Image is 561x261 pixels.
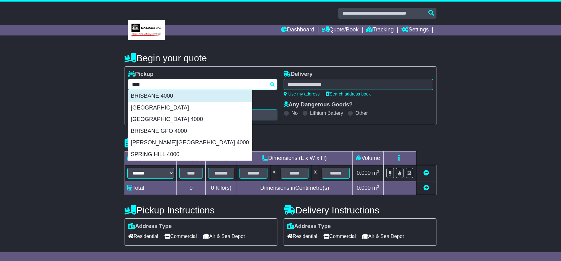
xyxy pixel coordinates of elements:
label: Other [355,110,368,116]
td: Total [125,181,177,195]
td: Kilo(s) [206,181,237,195]
span: Commercial [323,231,356,241]
label: No [291,110,298,116]
label: Lithium Battery [310,110,343,116]
span: 0.000 [357,170,371,176]
td: Type [125,151,177,165]
td: Volume [352,151,383,165]
span: Air & Sea Depot [362,231,404,241]
label: Pickup [128,71,153,78]
a: Tracking [366,25,394,35]
h4: Begin your quote [125,53,436,63]
td: 0 [177,181,206,195]
span: m [372,185,379,191]
h4: Pickup Instructions [125,205,277,215]
span: m [372,170,379,176]
span: 0 [211,185,214,191]
span: Residential [128,231,158,241]
a: Quote/Book [322,25,358,35]
td: Dimensions (L x W x H) [237,151,352,165]
a: Settings [401,25,429,35]
a: Add new item [423,185,429,191]
div: BRISBANE 4000 [128,90,252,102]
sup: 3 [377,169,379,174]
a: Search address book [326,91,371,96]
div: [GEOGRAPHIC_DATA] [128,102,252,114]
h4: Delivery Instructions [284,205,436,215]
td: x [270,165,278,181]
a: Dashboard [281,25,314,35]
img: MBE Brisbane CBD [128,20,165,40]
h4: Package details | [125,138,203,148]
label: Any Dangerous Goods? [284,101,353,108]
a: Remove this item [423,170,429,176]
div: SPRING HILL 4000 [128,149,252,161]
span: Air & Sea Depot [203,231,245,241]
span: Residential [287,231,317,241]
a: Use my address [284,91,320,96]
td: Dimensions in Centimetre(s) [237,181,352,195]
td: x [311,165,319,181]
label: Address Type [287,223,331,230]
span: Commercial [164,231,197,241]
label: Address Type [128,223,172,230]
div: [GEOGRAPHIC_DATA] 4000 [128,114,252,125]
sup: 3 [377,184,379,189]
typeahead: Please provide city [128,79,277,90]
div: [PERSON_NAME][GEOGRAPHIC_DATA] 4000 [128,137,252,149]
span: 0.000 [357,185,371,191]
label: Delivery [284,71,312,78]
div: BRISBANE GPO 4000 [128,125,252,137]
